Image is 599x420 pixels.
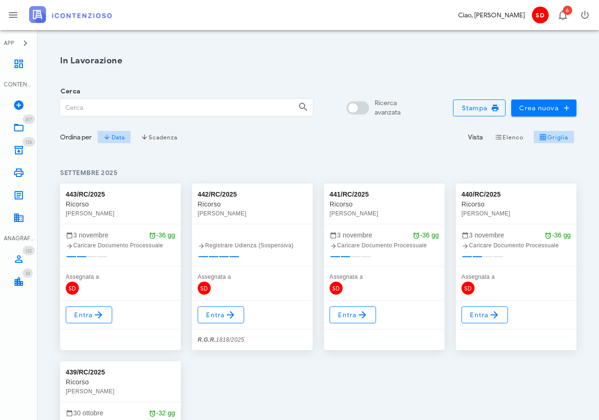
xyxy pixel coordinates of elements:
input: Cerca [61,99,291,115]
h1: In Lavorazione [60,54,576,67]
button: Scadenza [135,130,184,144]
span: SD [330,282,343,295]
div: 30 ottobre [66,408,175,418]
div: Ordina per [60,132,92,142]
div: 443/RC/2025 [66,189,105,199]
span: Crea nuova [519,104,569,112]
div: Caricare Documento Processuale [461,241,571,250]
a: Entra [461,306,508,323]
span: 317 [25,116,32,122]
div: 439/RC/2025 [66,367,105,377]
button: Crea nuova [511,99,576,116]
div: 3 novembre [461,230,571,240]
div: [PERSON_NAME] [66,387,175,396]
span: Stampa [461,104,498,112]
span: Distintivo [23,137,35,146]
button: Griglia [534,130,575,144]
div: Assegnata a [461,272,571,282]
button: Elenco [488,130,530,144]
span: Distintivo [23,115,35,124]
button: Data [97,130,131,144]
div: Caricare Documento Processuale [330,241,439,250]
span: SD [461,282,475,295]
label: Cerca [58,87,80,96]
a: Entra [330,306,376,323]
div: Assegnata a [330,272,439,282]
div: CONTENZIOSO [4,80,34,89]
span: SD [532,7,549,23]
div: Ricorso [330,199,439,209]
div: -36 gg [149,230,175,240]
div: [PERSON_NAME] [330,209,439,218]
div: 441/RC/2025 [330,189,369,199]
div: 3 novembre [66,230,175,240]
span: Distintivo [23,268,33,278]
div: ANAGRAFICA [4,234,34,243]
span: Entra [338,309,368,321]
div: [PERSON_NAME] [198,209,307,218]
span: Data [103,133,124,141]
div: Ricorso [198,199,307,209]
div: -36 gg [545,230,571,240]
div: 1818/2025 [198,335,244,344]
span: 132 [25,248,32,254]
div: Vista [468,132,483,142]
button: Distintivo [551,4,574,26]
span: Distintivo [23,246,35,255]
strong: R.G.R. [198,336,216,343]
div: Ricorso [66,377,175,387]
div: -36 gg [413,230,439,240]
div: Ricorso [66,199,175,209]
div: [PERSON_NAME] [66,209,175,218]
span: SD [66,282,79,295]
span: SD [198,282,211,295]
span: Entra [469,309,500,321]
div: Ricorso [461,199,571,209]
div: 440/RC/2025 [461,189,501,199]
span: 33 [25,270,30,276]
div: Ciao, [PERSON_NAME] [458,10,525,20]
img: logo-text-2x.png [29,6,112,23]
div: Registrare Udienza (Sospensiva) [198,241,307,250]
div: -32 gg [149,408,175,418]
div: [PERSON_NAME] [461,209,571,218]
span: Entra [206,309,236,321]
span: Griglia [539,133,568,141]
a: Entra [198,306,244,323]
button: SD [529,4,551,26]
a: Entra [66,306,112,323]
div: Assegnata a [198,272,307,282]
span: Entra [74,309,104,321]
div: 442/RC/2025 [198,189,237,199]
div: Assegnata a [66,272,175,282]
button: Stampa [453,99,506,116]
h4: settembre 2025 [60,168,576,178]
div: Caricare Documento Processuale [66,241,175,250]
span: Elenco [495,133,524,141]
span: 126 [25,139,32,145]
span: Distintivo [563,6,572,15]
div: 3 novembre [330,230,439,240]
div: Ricerca avanzata [375,99,400,117]
span: Scadenza [141,133,178,141]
